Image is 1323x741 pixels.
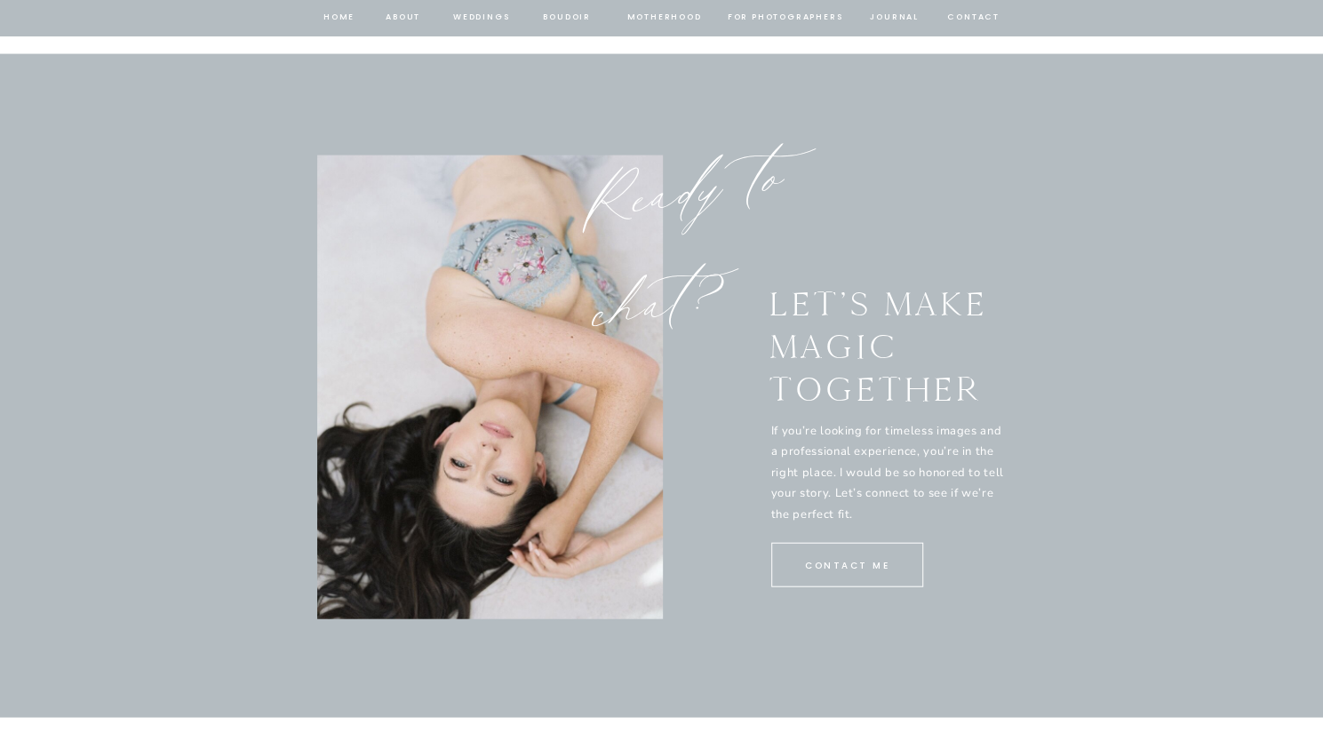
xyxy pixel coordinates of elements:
[945,10,1002,26] a: contact
[542,10,593,26] a: BOUDOIR
[867,10,922,26] a: journal
[385,10,422,26] a: about
[323,10,356,26] a: home
[728,10,843,26] a: for photographers
[571,140,842,341] h2: Ready to chat?
[793,558,903,574] a: CONTACT Me
[771,421,1008,523] p: If you’re looking for timeless images and a professional experience, you’re in the right place. I...
[769,283,1007,399] p: LET’S MAKE magic TOGETHER
[451,10,512,26] a: Weddings
[627,10,701,26] a: Motherhood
